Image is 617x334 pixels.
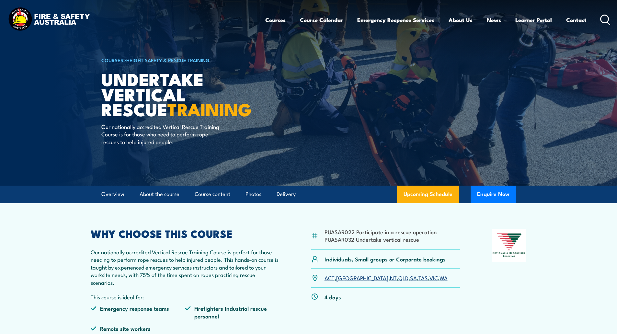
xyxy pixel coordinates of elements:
a: WA [440,274,448,282]
p: This course is ideal for: [91,293,280,301]
a: SA [410,274,417,282]
h2: WHY CHOOSE THIS COURSE [91,229,280,238]
img: Nationally Recognised Training logo. [492,229,527,262]
a: [GEOGRAPHIC_DATA] [336,274,388,282]
a: Upcoming Schedule [397,186,459,203]
button: Enquire Now [471,186,516,203]
li: PUASAR022 Participate in a rescue operation [325,228,437,236]
li: Firefighters Industrial rescue personnel [185,305,280,320]
li: PUASAR032 Undertake vertical rescue [325,236,437,243]
a: VIC [429,274,438,282]
h1: Undertake Vertical Rescue [101,71,261,117]
a: Learner Portal [515,11,552,29]
p: Our nationally accredited Vertical Rescue Training Course is perfect for those needing to perform... [91,248,280,286]
a: About the course [140,186,179,203]
a: Course Calendar [300,11,343,29]
a: ACT [325,274,335,282]
a: Emergency Response Services [357,11,434,29]
a: Courses [265,11,286,29]
a: NT [390,274,397,282]
a: Overview [101,186,124,203]
a: TAS [418,274,428,282]
p: 4 days [325,293,341,301]
li: Remote site workers [91,325,185,332]
a: About Us [449,11,473,29]
a: Photos [246,186,261,203]
p: , , , , , , , [325,274,448,282]
a: QLD [398,274,408,282]
a: Height Safety & Rescue Training [126,56,210,63]
a: Course content [195,186,230,203]
a: News [487,11,501,29]
strong: TRAINING [167,95,252,122]
h6: > [101,56,261,64]
p: Our nationally accredited Vertical Rescue Training Course is for those who need to perform rope r... [101,123,220,145]
a: COURSES [101,56,123,63]
a: Contact [566,11,587,29]
li: Emergency response teams [91,305,185,320]
p: Individuals, Small groups or Corporate bookings [325,255,446,263]
a: Delivery [277,186,296,203]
